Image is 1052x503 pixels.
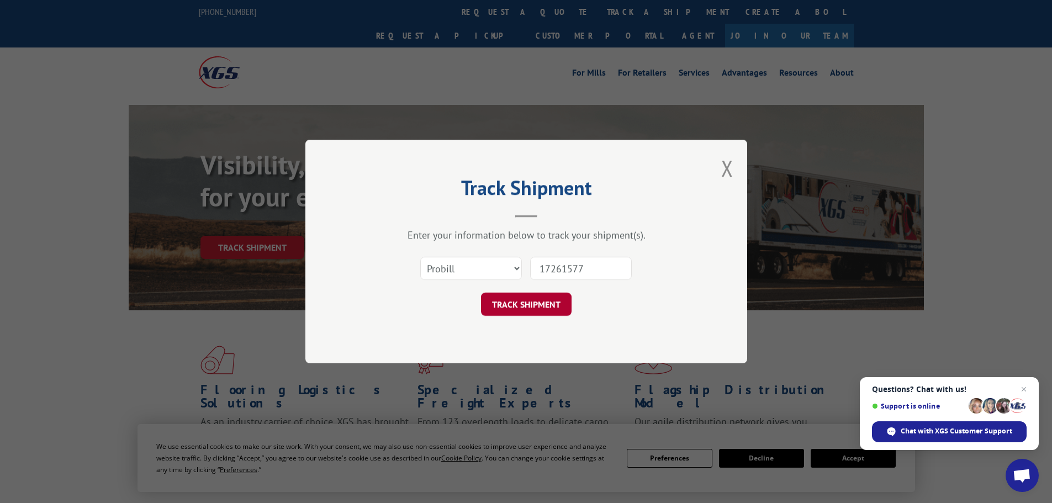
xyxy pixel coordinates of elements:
[872,385,1027,394] span: Questions? Chat with us!
[361,229,692,241] div: Enter your information below to track your shipment(s).
[872,402,965,410] span: Support is online
[1017,383,1030,396] span: Close chat
[901,426,1012,436] span: Chat with XGS Customer Support
[361,180,692,201] h2: Track Shipment
[530,257,632,280] input: Number(s)
[1006,459,1039,492] div: Open chat
[872,421,1027,442] div: Chat with XGS Customer Support
[721,153,733,183] button: Close modal
[481,293,572,316] button: TRACK SHIPMENT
